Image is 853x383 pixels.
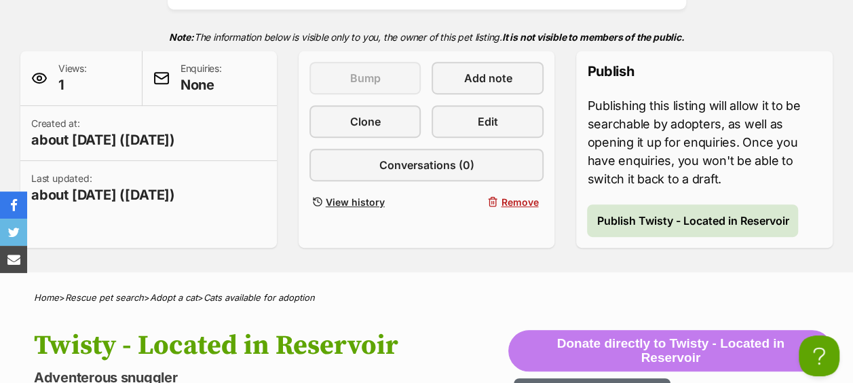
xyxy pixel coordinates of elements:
span: Edit [478,113,498,130]
span: View history [326,195,385,209]
p: Created at: [31,117,175,149]
a: Adopt a cat [150,292,197,303]
p: Enquiries: [181,62,222,94]
a: Clone [309,105,421,138]
span: about [DATE] ([DATE]) [31,185,175,204]
p: Publishing this listing will allow it to be searchable by adopters, as well as opening it up for ... [587,96,822,188]
h1: Twisty - Located in Reservoir [34,330,508,361]
a: View history [309,192,421,212]
button: Bump [309,62,421,94]
button: Remove [432,192,544,212]
p: Publish [587,62,822,81]
a: Rescue pet search [65,292,144,303]
span: Bump [350,70,381,86]
p: Last updated: [31,172,175,204]
button: Donate directly to Twisty - Located in Reservoir [508,330,833,372]
span: Conversations (0) [379,157,474,173]
span: None [181,75,222,94]
p: Views: [58,62,87,94]
span: Remove [501,195,538,209]
a: Conversations (0) [309,149,544,181]
iframe: Help Scout Beacon - Open [799,335,839,376]
strong: It is not visible to members of the public. [502,31,685,43]
a: Cats available for adoption [204,292,315,303]
p: The information below is visible only to you, the owner of this pet listing. [20,23,833,51]
a: Home [34,292,59,303]
a: Add note [432,62,544,94]
span: Clone [350,113,381,130]
a: Edit [432,105,544,138]
span: Add note [463,70,512,86]
span: Publish Twisty - Located in Reservoir [596,213,789,229]
strong: Note: [169,31,194,43]
button: Publish Twisty - Located in Reservoir [587,204,798,237]
span: 1 [58,75,87,94]
span: about [DATE] ([DATE]) [31,130,175,149]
